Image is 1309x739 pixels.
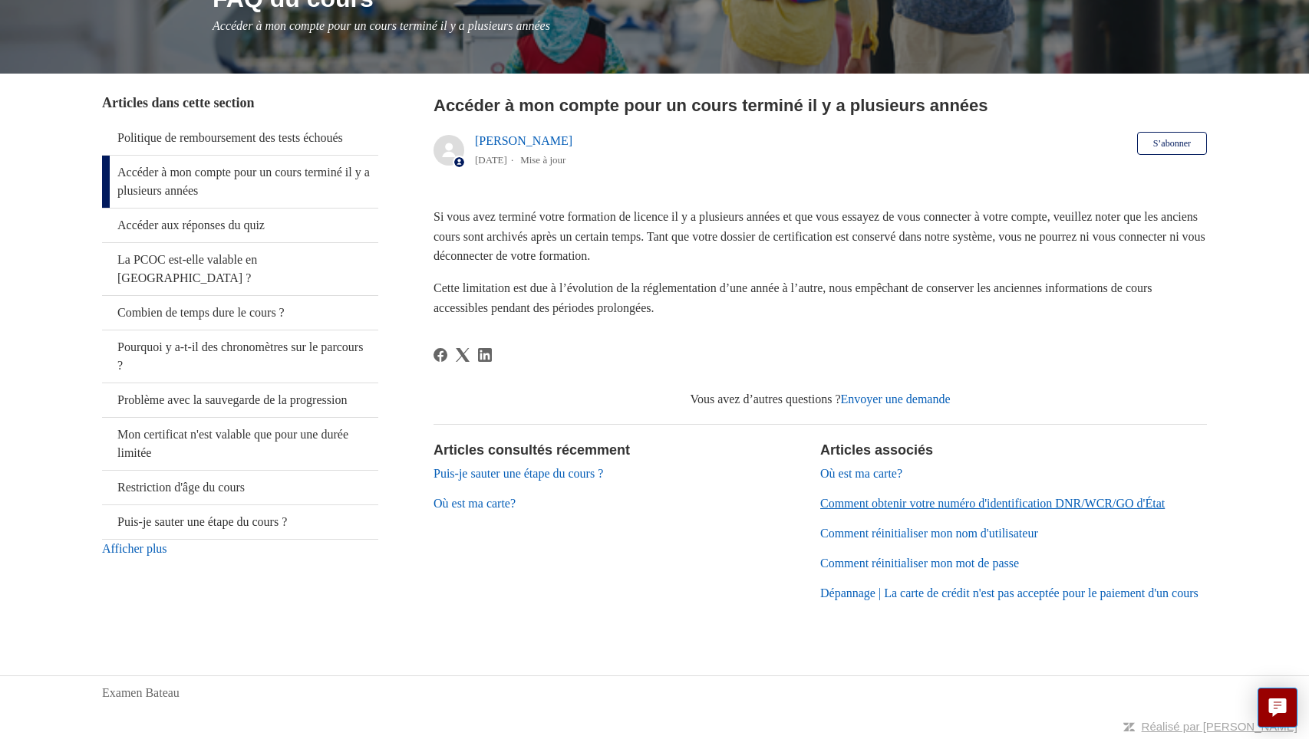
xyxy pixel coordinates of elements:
li: Mise à jour [520,154,565,166]
a: Restriction d'âge du cours [102,471,378,504]
a: La PCOC est-elle valable en [GEOGRAPHIC_DATA] ? [102,243,378,295]
a: Réalisé par [PERSON_NAME] [1142,720,1297,733]
a: Afficher plus [102,542,167,555]
a: X Corp [456,348,470,362]
svg: Partager cette page sur X Corp [456,348,470,362]
svg: Partager cette page sur Facebook [434,348,447,362]
a: Combien de temps dure le cours ? [102,296,378,330]
time: 08/05/2025 11:55 [475,154,507,166]
a: Examen Bateau [102,684,180,702]
a: Accéder aux réponses du quiz [102,209,378,242]
a: Accéder à mon compte pour un cours terminé il y a plusieurs années [102,156,378,208]
span: Articles dans cette section [102,95,254,110]
a: Pourquoi y a-t-il des chronomètres sur le parcours ? [102,330,378,383]
a: [PERSON_NAME] [475,134,572,147]
div: Vous avez d’autres questions ? [434,390,1207,409]
a: Où est ma carte? [434,497,516,510]
h2: Articles consultés récemment [434,440,805,461]
a: Facebook [434,348,447,362]
a: Mon certificat n'est valable que pour une durée limitée [102,418,378,470]
a: Envoyer une demande [841,392,951,406]
a: Problème avec la sauvegarde de la progression [102,383,378,417]
a: Puis-je sauter une étape du cours ? [434,467,603,480]
a: Dépannage | La carte de crédit n'est pas acceptée pour le paiement d'un cours [820,586,1199,599]
span: Accéder à mon compte pour un cours terminé il y a plusieurs années [213,19,550,32]
a: Où est ma carte? [820,467,902,480]
button: Live chat [1258,688,1297,728]
button: S’abonner à Article [1137,132,1207,155]
h2: Accéder à mon compte pour un cours terminé il y a plusieurs années [434,93,1207,118]
a: Politique de remboursement des tests échoués [102,121,378,155]
a: LinkedIn [478,348,492,362]
p: Cette limitation est due à l’évolution de la réglementation d’une année à l’autre, nous empêchant... [434,278,1207,317]
a: Comment obtenir votre numéro d'identification DNR/WCR/GO d'État [820,497,1165,510]
a: Comment réinitialiser mon mot de passe [820,557,1019,570]
a: Comment réinitialiser mon nom d'utilisateur [820,527,1038,540]
svg: Partager cette page sur LinkedIn [478,348,492,362]
p: Si vous avez terminé votre formation de licence il y a plusieurs années et que vous essayez de vo... [434,207,1207,266]
a: Puis-je sauter une étape du cours ? [102,505,378,539]
h2: Articles associés [820,440,1207,461]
